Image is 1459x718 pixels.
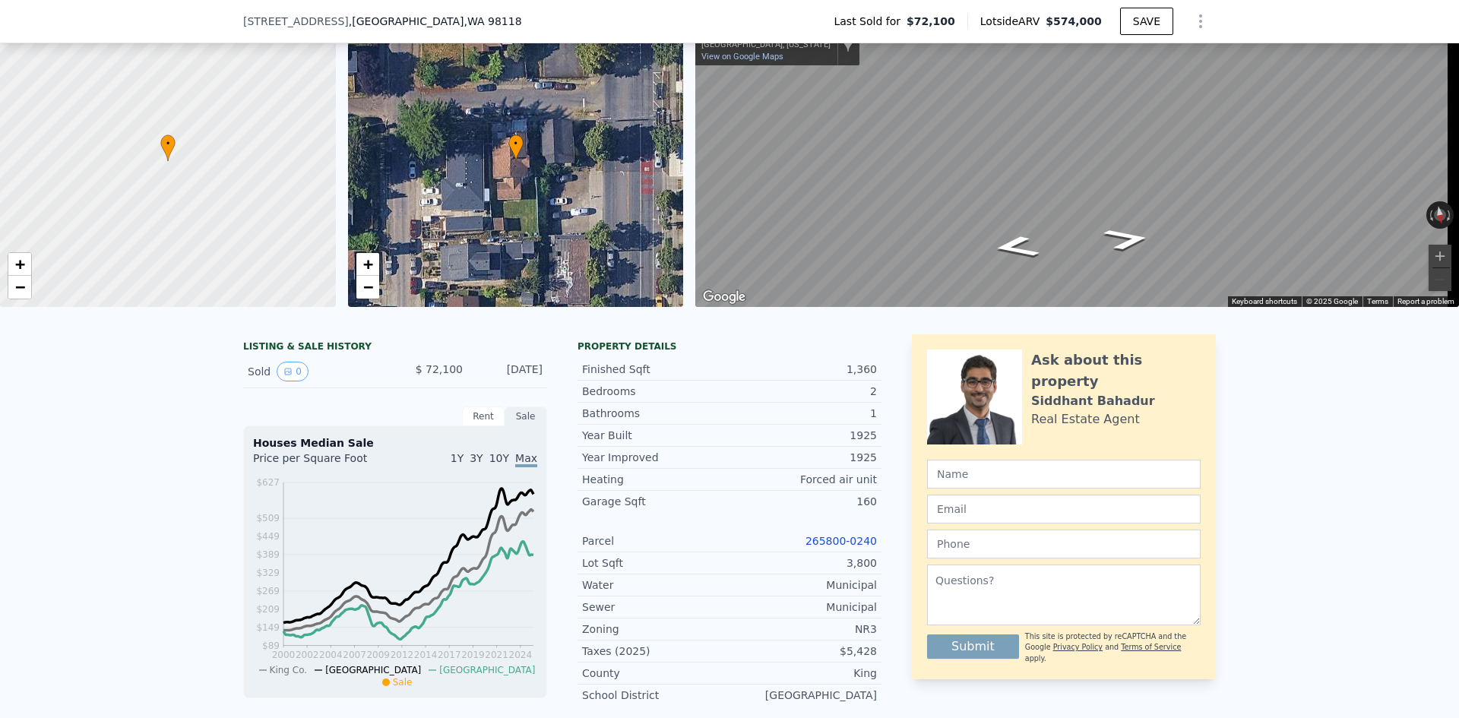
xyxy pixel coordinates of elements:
div: Water [582,577,729,593]
tspan: 2002 [296,650,319,660]
a: Zoom in [356,253,379,276]
tspan: 2024 [509,650,533,660]
span: − [362,277,372,296]
div: Siddhant Bahadur [1031,392,1155,410]
div: School District [582,688,729,703]
tspan: $209 [256,604,280,615]
div: County [582,666,729,681]
a: 265800-0240 [805,535,877,547]
div: 1925 [729,428,877,443]
a: View on Google Maps [701,52,783,62]
div: Rent [462,406,505,426]
a: Zoom in [8,253,31,276]
tspan: $89 [262,641,280,651]
a: Zoom out [8,276,31,299]
path: Go West, S Elmgrove St [1084,223,1170,255]
span: $574,000 [1046,15,1102,27]
span: Sale [393,677,413,688]
div: NR3 [729,622,877,637]
div: 1925 [729,450,877,465]
button: Reset the view [1432,201,1448,229]
div: Ask about this property [1031,350,1201,392]
span: + [15,255,25,274]
tspan: 2017 [438,650,461,660]
div: Lot Sqft [582,555,729,571]
div: 2 [729,384,877,399]
span: [GEOGRAPHIC_DATA] [325,665,421,675]
tspan: $269 [256,586,280,596]
button: Rotate clockwise [1446,201,1454,229]
span: [GEOGRAPHIC_DATA] [439,665,535,675]
span: , [GEOGRAPHIC_DATA] [349,14,522,29]
div: Year Improved [582,450,729,465]
span: Last Sold for [834,14,907,29]
span: + [362,255,372,274]
button: SAVE [1120,8,1173,35]
div: [DATE] [475,362,543,381]
a: Open this area in Google Maps (opens a new window) [699,287,749,307]
tspan: 2014 [414,650,438,660]
a: Report a problem [1397,297,1454,305]
tspan: $149 [256,622,280,633]
input: Phone [927,530,1201,558]
span: Lotside ARV [980,14,1046,29]
button: Rotate counterclockwise [1426,201,1435,229]
div: Parcel [582,533,729,549]
div: Sewer [582,599,729,615]
path: Go East, S Elmgrove St [973,230,1059,263]
div: LISTING & SALE HISTORY [243,340,547,356]
div: Map [695,15,1459,307]
a: Terms (opens in new tab) [1367,297,1388,305]
div: Garage Sqft [582,494,729,509]
span: 1Y [451,452,464,464]
div: Finished Sqft [582,362,729,377]
button: Show Options [1185,6,1216,36]
span: $ 72,100 [416,363,463,375]
button: Keyboard shortcuts [1232,296,1297,307]
span: − [15,277,25,296]
span: $72,100 [907,14,955,29]
div: Real Estate Agent [1031,410,1140,429]
span: © 2025 Google [1306,297,1358,305]
tspan: 2004 [319,650,343,660]
div: [GEOGRAPHIC_DATA], [US_STATE] [701,40,831,49]
tspan: $329 [256,568,280,578]
div: Heating [582,472,729,487]
div: Sale [505,406,547,426]
div: Taxes (2025) [582,644,729,659]
div: King [729,666,877,681]
span: Max [515,452,537,467]
div: [GEOGRAPHIC_DATA] [729,688,877,703]
button: Submit [927,634,1019,659]
a: Terms of Service [1121,643,1181,651]
button: Zoom in [1429,245,1451,267]
span: • [160,137,176,150]
a: Privacy Policy [1053,643,1103,651]
div: This site is protected by reCAPTCHA and the Google and apply. [1025,631,1201,664]
tspan: $449 [256,531,280,542]
img: Google [699,287,749,307]
tspan: 2007 [343,650,366,660]
input: Name [927,460,1201,489]
tspan: 2012 [391,650,414,660]
div: Street View [695,15,1459,307]
tspan: 2000 [272,650,296,660]
tspan: $389 [256,549,280,560]
span: • [508,137,524,150]
div: Bathrooms [582,406,729,421]
div: Property details [578,340,881,353]
div: $5,428 [729,644,877,659]
div: Year Built [582,428,729,443]
tspan: $627 [256,477,280,488]
a: Zoom out [356,276,379,299]
tspan: $509 [256,513,280,523]
div: Forced air unit [729,472,877,487]
span: 10Y [489,452,509,464]
button: Zoom out [1429,268,1451,291]
div: Sold [248,362,383,381]
div: 1 [729,406,877,421]
div: 160 [729,494,877,509]
div: Price per Square Foot [253,451,395,475]
span: 3Y [470,452,483,464]
div: • [508,134,524,161]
